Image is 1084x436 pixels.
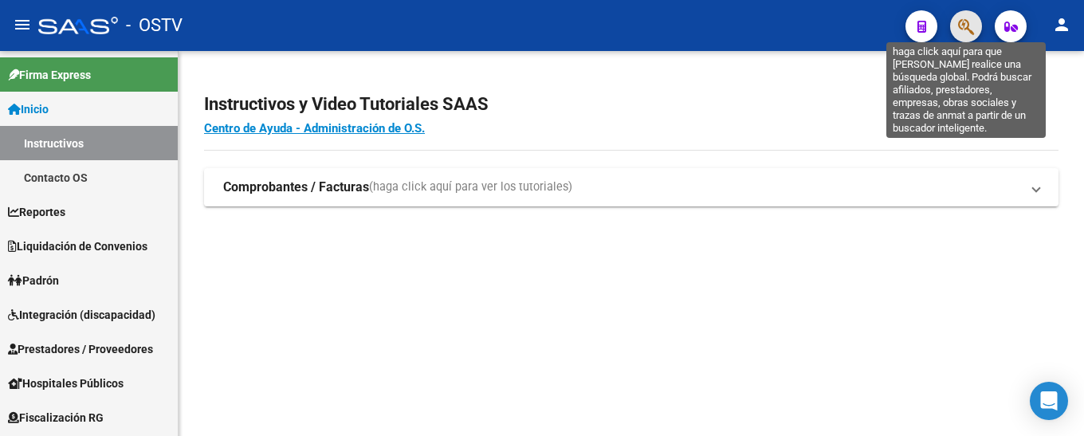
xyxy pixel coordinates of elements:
a: Centro de Ayuda - Administración de O.S. [204,121,425,136]
span: Liquidación de Convenios [8,238,147,255]
span: Inicio [8,100,49,118]
span: Hospitales Públicos [8,375,124,392]
strong: Comprobantes / Facturas [223,179,369,196]
mat-icon: menu [13,15,32,34]
span: Fiscalización RG [8,409,104,426]
h2: Instructivos y Video Tutoriales SAAS [204,89,1058,120]
span: Prestadores / Proveedores [8,340,153,358]
span: Firma Express [8,66,91,84]
mat-expansion-panel-header: Comprobantes / Facturas(haga click aquí para ver los tutoriales) [204,168,1058,206]
span: Padrón [8,272,59,289]
span: - OSTV [126,8,183,43]
span: Integración (discapacidad) [8,306,155,324]
span: Reportes [8,203,65,221]
div: Open Intercom Messenger [1030,382,1068,420]
mat-icon: person [1052,15,1071,34]
span: (haga click aquí para ver los tutoriales) [369,179,572,196]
